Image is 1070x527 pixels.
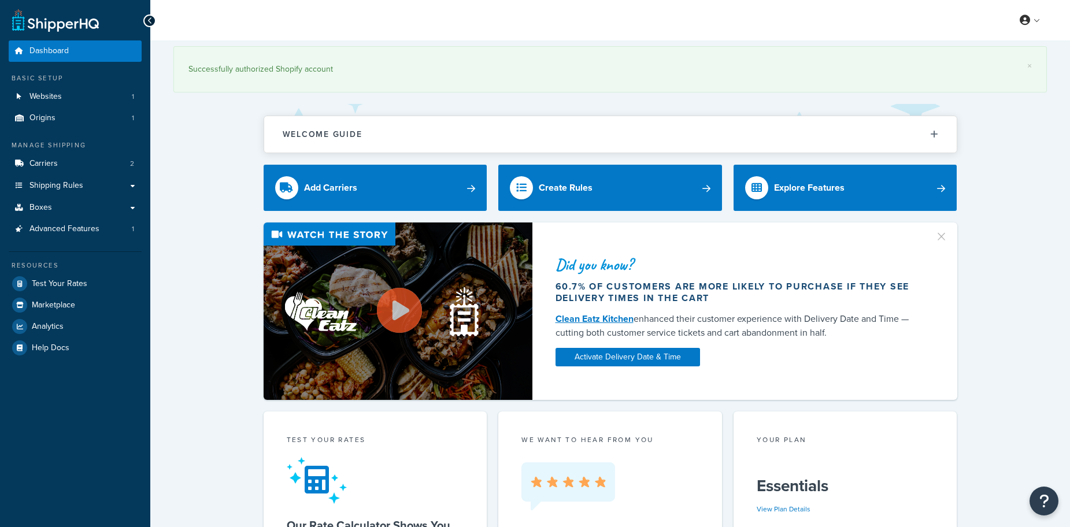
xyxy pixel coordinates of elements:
div: Create Rules [539,180,593,196]
a: Explore Features [734,165,957,211]
a: Websites1 [9,86,142,107]
span: Dashboard [29,46,69,56]
a: Create Rules [498,165,722,211]
div: Basic Setup [9,73,142,83]
div: Explore Features [774,180,845,196]
span: Advanced Features [29,224,99,234]
a: Boxes [9,197,142,218]
li: Carriers [9,153,142,175]
a: Test Your Rates [9,273,142,294]
button: Open Resource Center [1030,487,1058,515]
span: 2 [130,159,134,169]
div: Add Carriers [304,180,357,196]
h2: Welcome Guide [283,130,362,139]
a: Origins1 [9,107,142,129]
div: enhanced their customer experience with Delivery Date and Time — cutting both customer service ti... [556,312,921,340]
a: View Plan Details [757,504,810,514]
span: Origins [29,113,55,123]
a: Shipping Rules [9,175,142,196]
span: Shipping Rules [29,181,83,191]
li: Websites [9,86,142,107]
li: Origins [9,107,142,129]
div: Your Plan [757,435,934,448]
a: Analytics [9,316,142,337]
p: we want to hear from you [521,435,699,445]
a: Dashboard [9,40,142,62]
span: 1 [132,92,134,102]
li: Advanced Features [9,218,142,240]
span: Carriers [29,159,58,169]
a: Clean Eatz Kitchen [556,312,634,325]
a: Help Docs [9,337,142,358]
div: Test your rates [287,435,464,448]
a: Activate Delivery Date & Time [556,348,700,366]
a: Add Carriers [264,165,487,211]
a: Carriers2 [9,153,142,175]
div: Did you know? [556,257,921,273]
a: × [1027,61,1032,70]
button: Welcome Guide [264,116,957,153]
div: Successfully authorized Shopify account [188,61,1032,77]
span: Websites [29,92,62,102]
a: Advanced Features1 [9,218,142,240]
a: Marketplace [9,295,142,316]
div: Manage Shipping [9,140,142,150]
img: Video thumbnail [264,222,532,400]
div: Resources [9,261,142,270]
span: Boxes [29,203,52,213]
div: 60.7% of customers are more likely to purchase if they see delivery times in the cart [556,281,921,304]
span: Test Your Rates [32,279,87,289]
span: Analytics [32,322,64,332]
span: 1 [132,113,134,123]
span: Help Docs [32,343,69,353]
h5: Essentials [757,477,934,495]
span: Marketplace [32,300,75,310]
span: 1 [132,224,134,234]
